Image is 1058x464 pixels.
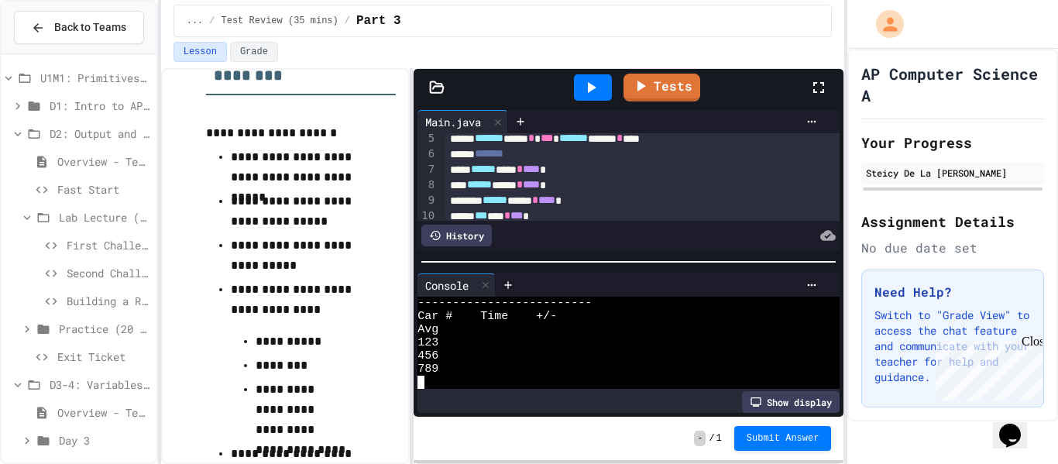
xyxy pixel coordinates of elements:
span: Part 3 [356,12,401,30]
span: Day 3 [59,432,150,449]
button: Grade [230,42,278,62]
span: U1M1: Primitives, Variables, Basic I/O [40,70,150,86]
span: Building a Rocket (ASCII Art) [67,293,150,309]
span: Overview - Teacher only [57,404,150,421]
iframe: chat widget [993,402,1043,449]
span: / [345,15,350,27]
span: Second Challenge - Special Characters [67,265,150,281]
div: No due date set [861,239,1044,257]
span: Back to Teams [54,19,126,36]
span: ... [187,15,204,27]
span: Overview - Teacher Only [57,153,150,170]
p: Switch to "Grade View" to access the chat feature and communicate with your teacher for help and ... [874,308,1031,385]
span: Fast Start [57,181,150,198]
span: Test Review (35 mins) [222,15,338,27]
h2: Assignment Details [861,211,1044,232]
span: D3-4: Variables and Input [50,376,150,393]
span: D1: Intro to APCSA [50,98,150,114]
h1: AP Computer Science A [861,63,1044,106]
button: Lesson [173,42,227,62]
span: Lab Lecture (20 mins) [59,209,150,225]
span: Practice (20 mins) [59,321,150,337]
div: My Account [860,6,908,42]
iframe: chat widget [929,335,1043,400]
div: Steicy De La [PERSON_NAME] [866,166,1039,180]
span: D2: Output and Compiling Code [50,125,150,142]
div: Chat with us now!Close [6,6,107,98]
span: Exit Ticket [57,349,150,365]
span: First Challenge - Manual Column Alignment [67,237,150,253]
span: / [209,15,215,27]
h2: Your Progress [861,132,1044,153]
button: Back to Teams [14,11,144,44]
h3: Need Help? [874,283,1031,301]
